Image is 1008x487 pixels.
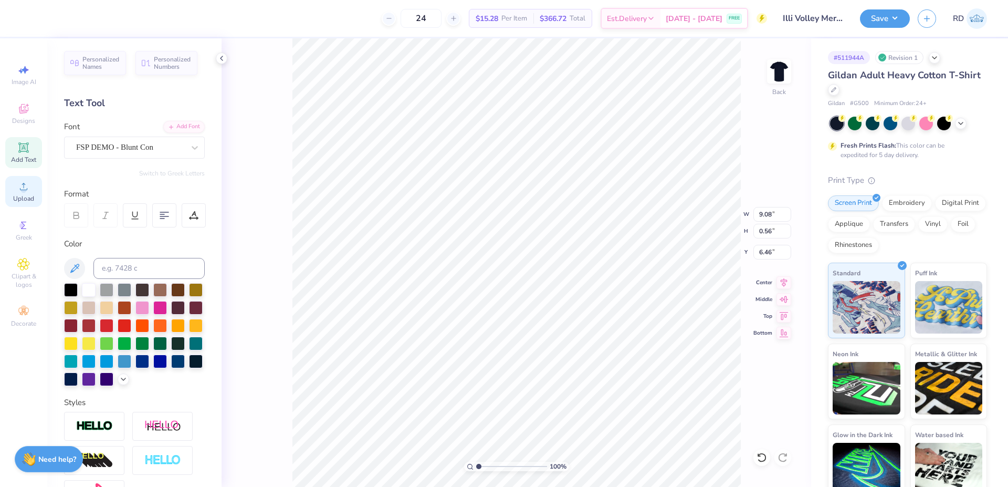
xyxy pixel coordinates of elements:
[76,452,113,469] img: 3d Illusion
[772,87,786,97] div: Back
[828,216,870,232] div: Applique
[833,281,900,334] img: Standard
[841,141,896,150] strong: Fresh Prints Flash:
[874,99,927,108] span: Minimum Order: 24 +
[5,272,42,289] span: Clipart & logos
[607,13,647,24] span: Est. Delivery
[64,397,205,409] div: Styles
[570,13,585,24] span: Total
[828,195,879,211] div: Screen Print
[154,56,191,70] span: Personalized Numbers
[16,233,32,242] span: Greek
[38,454,76,464] strong: Need help?
[64,121,80,133] label: Font
[139,169,205,178] button: Switch to Greek Letters
[828,237,879,253] div: Rhinestones
[753,279,772,286] span: Center
[401,9,442,28] input: – –
[775,8,852,29] input: Untitled Design
[915,429,963,440] span: Water based Ink
[828,99,845,108] span: Gildan
[833,267,860,278] span: Standard
[753,296,772,303] span: Middle
[915,281,983,334] img: Puff Ink
[951,216,975,232] div: Foil
[828,174,987,186] div: Print Type
[828,69,981,81] span: Gildan Adult Heavy Cotton T-Shirt
[753,329,772,337] span: Bottom
[953,13,964,25] span: RD
[12,117,35,125] span: Designs
[64,238,205,250] div: Color
[753,313,772,320] span: Top
[828,51,870,64] div: # 511944A
[915,267,937,278] span: Puff Ink
[833,348,858,359] span: Neon Ink
[833,429,892,440] span: Glow in the Dark Ink
[915,348,977,359] span: Metallic & Glitter Ink
[501,13,527,24] span: Per Item
[11,156,36,164] span: Add Text
[882,195,932,211] div: Embroidery
[76,420,113,432] img: Stroke
[93,258,205,279] input: e.g. 7428 c
[918,216,948,232] div: Vinyl
[769,61,790,82] img: Back
[11,319,36,328] span: Decorate
[163,121,205,133] div: Add Font
[875,51,923,64] div: Revision 1
[860,9,910,28] button: Save
[967,8,987,29] img: Rommel Del Rosario
[144,420,181,433] img: Shadow
[540,13,566,24] span: $366.72
[64,96,205,110] div: Text Tool
[850,99,869,108] span: # G500
[915,362,983,415] img: Metallic & Glitter Ink
[12,78,36,86] span: Image AI
[841,141,970,160] div: This color can be expedited for 5 day delivery.
[666,13,722,24] span: [DATE] - [DATE]
[729,15,740,22] span: FREE
[953,8,987,29] a: RD
[833,362,900,415] img: Neon Ink
[13,194,34,203] span: Upload
[873,216,915,232] div: Transfers
[82,56,120,70] span: Personalized Names
[935,195,986,211] div: Digital Print
[64,188,206,200] div: Format
[550,462,566,471] span: 100 %
[144,454,181,467] img: Negative Space
[476,13,498,24] span: $15.28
